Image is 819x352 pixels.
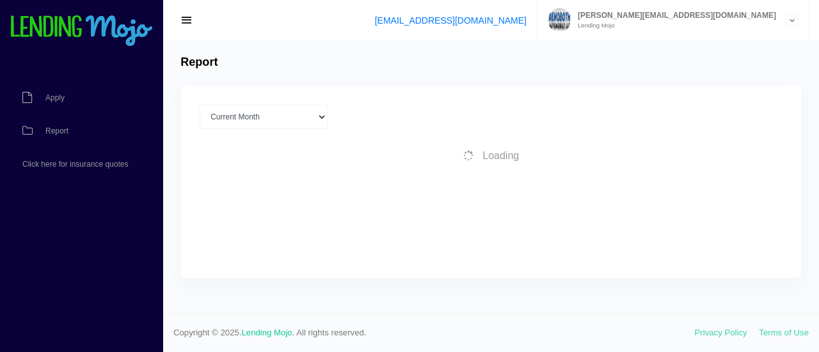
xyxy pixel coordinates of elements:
a: Terms of Use [759,328,809,337]
small: Lending Mojo [571,22,776,29]
a: [EMAIL_ADDRESS][DOMAIN_NAME] [375,15,527,26]
span: Copyright © 2025. . All rights reserved. [173,326,695,339]
h4: Report [180,56,218,70]
span: Loading [482,150,519,161]
span: [PERSON_NAME][EMAIL_ADDRESS][DOMAIN_NAME] [571,11,776,19]
img: logo-small.png [10,15,154,47]
span: Click here for insurance quotes [22,160,128,168]
span: Report [45,127,68,135]
img: Profile image [548,8,571,32]
a: Privacy Policy [695,328,747,337]
span: Apply [45,94,65,102]
a: Lending Mojo [242,328,292,337]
